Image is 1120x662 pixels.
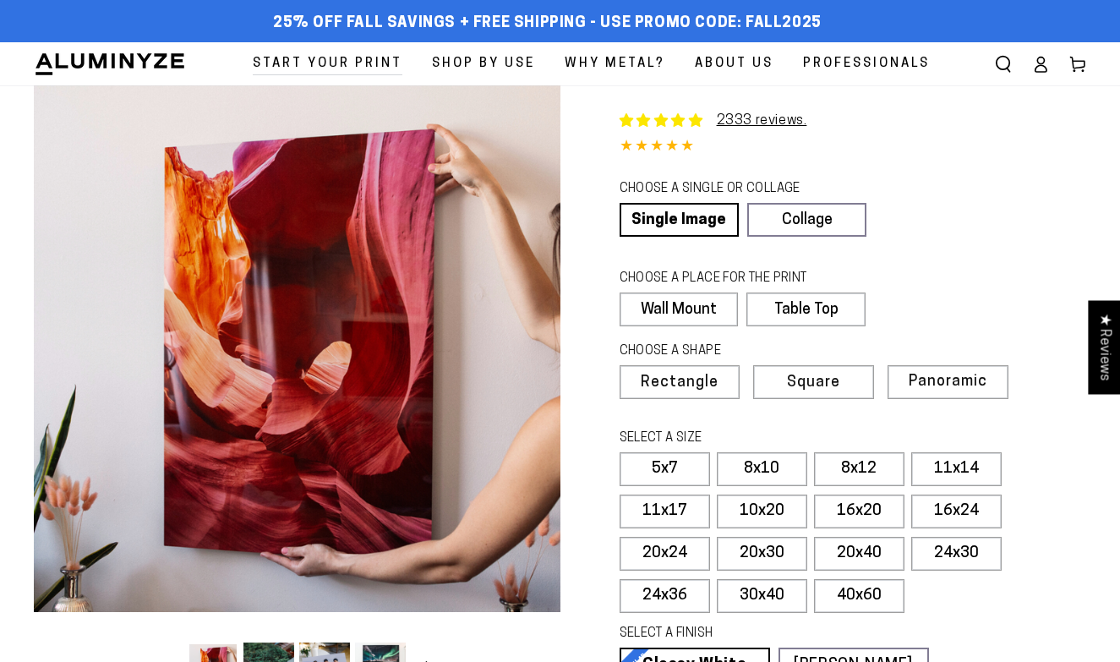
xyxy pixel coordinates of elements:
legend: SELECT A FINISH [620,625,893,643]
label: 20x24 [620,537,710,571]
span: About Us [695,52,773,75]
label: 20x40 [814,537,904,571]
a: Single Image [620,203,739,237]
span: Rectangle [641,375,718,391]
label: 24x36 [620,579,710,613]
legend: CHOOSE A PLACE FOR THE PRINT [620,270,850,288]
span: Panoramic [909,374,987,390]
img: Aluminyze [34,52,186,77]
label: 10x20 [717,495,807,528]
label: 16x24 [911,495,1002,528]
a: Why Metal? [552,42,678,85]
label: Wall Mount [620,293,739,326]
div: Click to open Judge.me floating reviews tab [1088,300,1120,394]
label: 11x17 [620,495,710,528]
label: 5x7 [620,452,710,486]
span: Why Metal? [565,52,665,75]
a: Start Your Print [240,42,415,85]
a: Shop By Use [419,42,548,85]
legend: CHOOSE A SINGLE OR COLLAGE [620,180,851,199]
a: About Us [682,42,786,85]
legend: SELECT A SIZE [620,429,893,448]
label: 8x10 [717,452,807,486]
span: Professionals [803,52,930,75]
label: 20x30 [717,537,807,571]
span: 25% off FALL Savings + Free Shipping - Use Promo Code: FALL2025 [273,14,822,33]
summary: Search our site [985,46,1022,83]
label: 8x12 [814,452,904,486]
label: 30x40 [717,579,807,613]
legend: CHOOSE A SHAPE [620,342,853,361]
label: Table Top [746,293,866,326]
label: 40x60 [814,579,904,613]
label: 11x14 [911,452,1002,486]
label: 16x20 [814,495,904,528]
a: 2333 reviews. [717,114,807,128]
span: Start Your Print [253,52,402,75]
span: Square [787,375,840,391]
label: 24x30 [911,537,1002,571]
a: Collage [747,203,866,237]
span: Shop By Use [432,52,535,75]
a: Professionals [790,42,942,85]
div: 4.85 out of 5.0 stars [620,135,1087,160]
